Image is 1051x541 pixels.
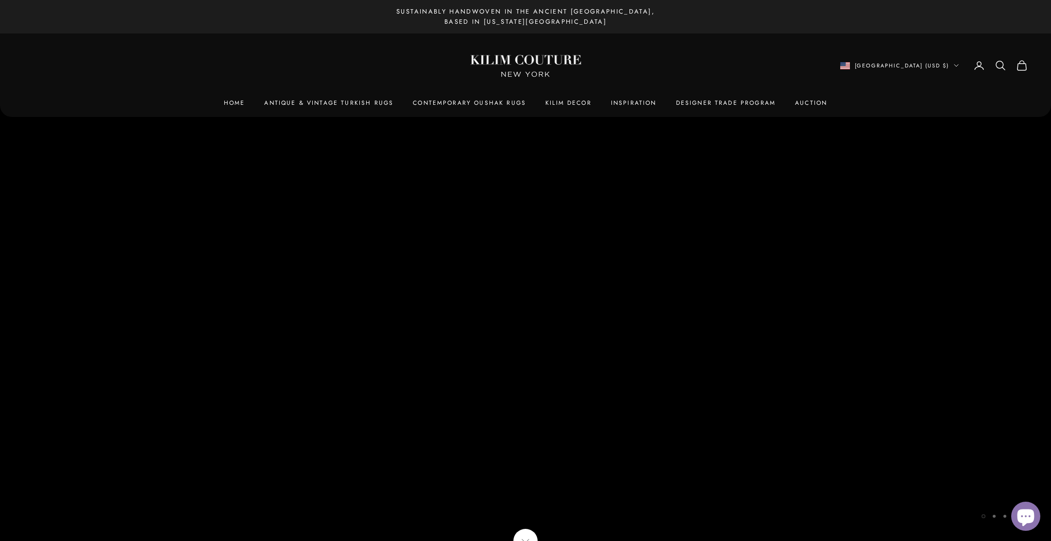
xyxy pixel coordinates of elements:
[676,98,776,108] a: Designer Trade Program
[855,61,949,70] span: [GEOGRAPHIC_DATA] (USD $)
[264,98,393,108] a: Antique & Vintage Turkish Rugs
[1008,502,1043,533] inbox-online-store-chat: Shopify online store chat
[23,98,1028,108] nav: Primary navigation
[840,61,959,70] button: Change country or currency
[545,98,592,108] summary: Kilim Decor
[840,60,1028,71] nav: Secondary navigation
[224,98,245,108] a: Home
[611,98,657,108] a: Inspiration
[390,6,661,27] p: Sustainably Handwoven in the Ancient [GEOGRAPHIC_DATA], Based in [US_STATE][GEOGRAPHIC_DATA]
[413,98,526,108] a: Contemporary Oushak Rugs
[795,98,827,108] a: Auction
[840,62,850,69] img: United States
